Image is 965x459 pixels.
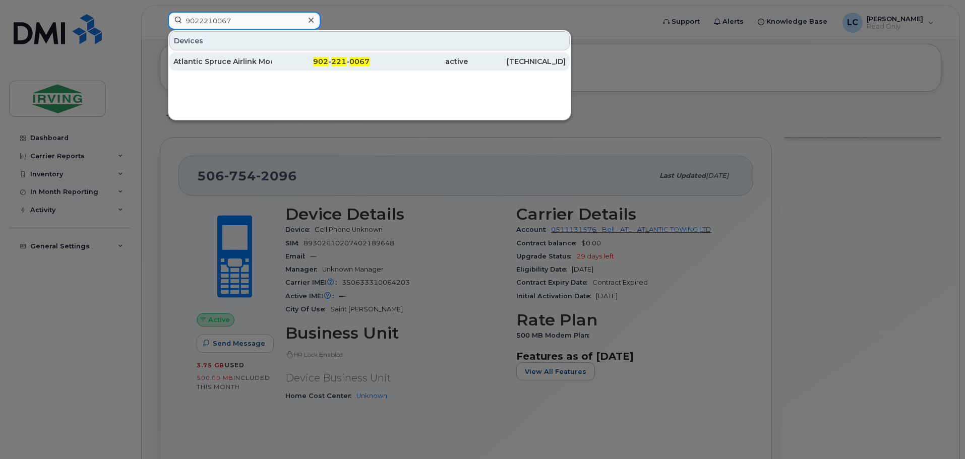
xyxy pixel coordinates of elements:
[468,56,566,67] div: [TECHNICAL_ID]
[168,12,321,30] input: Find something...
[169,31,570,50] div: Devices
[272,56,370,67] div: - -
[173,56,272,67] div: Atlantic Spruce Airlink Modem Sierra Lx60
[370,56,468,67] div: active
[331,57,346,66] span: 221
[349,57,370,66] span: 0067
[313,57,328,66] span: 902
[169,52,570,71] a: Atlantic Spruce Airlink Modem Sierra Lx60902-221-0067active[TECHNICAL_ID]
